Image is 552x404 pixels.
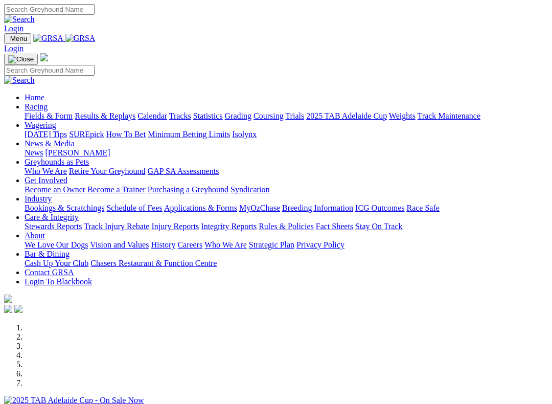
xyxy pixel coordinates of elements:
[148,130,230,139] a: Minimum Betting Limits
[389,111,416,120] a: Weights
[90,240,149,249] a: Vision and Values
[25,130,548,139] div: Wagering
[306,111,387,120] a: 2025 TAB Adelaide Cup
[25,148,548,158] div: News & Media
[45,148,110,157] a: [PERSON_NAME]
[148,185,228,194] a: Purchasing a Greyhound
[4,4,95,15] input: Search
[8,55,34,63] img: Close
[25,121,56,129] a: Wagering
[25,268,74,277] a: Contact GRSA
[355,204,404,212] a: ICG Outcomes
[285,111,304,120] a: Trials
[151,222,199,231] a: Injury Reports
[25,213,79,221] a: Care & Integrity
[25,102,48,111] a: Racing
[25,204,548,213] div: Industry
[25,158,89,166] a: Greyhounds as Pets
[282,204,353,212] a: Breeding Information
[69,130,104,139] a: SUREpick
[137,111,167,120] a: Calendar
[316,222,353,231] a: Fact Sheets
[25,231,45,240] a: About
[25,259,548,268] div: Bar & Dining
[25,222,82,231] a: Stewards Reports
[4,65,95,76] input: Search
[10,35,27,42] span: Menu
[25,240,88,249] a: We Love Our Dogs
[259,222,314,231] a: Rules & Policies
[232,130,257,139] a: Isolynx
[25,194,52,203] a: Industry
[25,111,73,120] a: Fields & Form
[25,167,67,175] a: Who We Are
[25,222,548,231] div: Care & Integrity
[25,277,92,286] a: Login To Blackbook
[90,259,217,267] a: Chasers Restaurant & Function Centre
[25,148,43,157] a: News
[4,305,12,313] img: facebook.svg
[148,167,219,175] a: GAP SA Assessments
[169,111,191,120] a: Tracks
[75,111,135,120] a: Results & Replays
[25,130,67,139] a: [DATE] Tips
[249,240,294,249] a: Strategic Plan
[201,222,257,231] a: Integrity Reports
[25,111,548,121] div: Racing
[40,53,48,61] img: logo-grsa-white.png
[4,33,31,44] button: Toggle navigation
[25,185,85,194] a: Become an Owner
[4,44,24,53] a: Login
[4,15,35,24] img: Search
[25,139,75,148] a: News & Media
[4,76,35,85] img: Search
[164,204,237,212] a: Applications & Forms
[296,240,344,249] a: Privacy Policy
[239,204,280,212] a: MyOzChase
[4,295,12,303] img: logo-grsa-white.png
[225,111,251,120] a: Grading
[151,240,175,249] a: History
[14,305,22,313] img: twitter.svg
[25,259,88,267] a: Cash Up Your Club
[254,111,284,120] a: Coursing
[33,34,63,43] img: GRSA
[355,222,402,231] a: Stay On Track
[25,250,70,258] a: Bar & Dining
[406,204,439,212] a: Race Safe
[204,240,247,249] a: Who We Are
[25,93,44,102] a: Home
[25,185,548,194] div: Get Involved
[25,240,548,250] div: About
[106,130,146,139] a: How To Bet
[4,24,24,33] a: Login
[418,111,480,120] a: Track Maintenance
[106,204,162,212] a: Schedule of Fees
[84,222,149,231] a: Track Injury Rebate
[69,167,146,175] a: Retire Your Greyhound
[87,185,146,194] a: Become a Trainer
[25,204,104,212] a: Bookings & Scratchings
[177,240,202,249] a: Careers
[25,176,67,185] a: Get Involved
[65,34,96,43] img: GRSA
[193,111,223,120] a: Statistics
[231,185,269,194] a: Syndication
[4,54,38,65] button: Toggle navigation
[25,167,548,176] div: Greyhounds as Pets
